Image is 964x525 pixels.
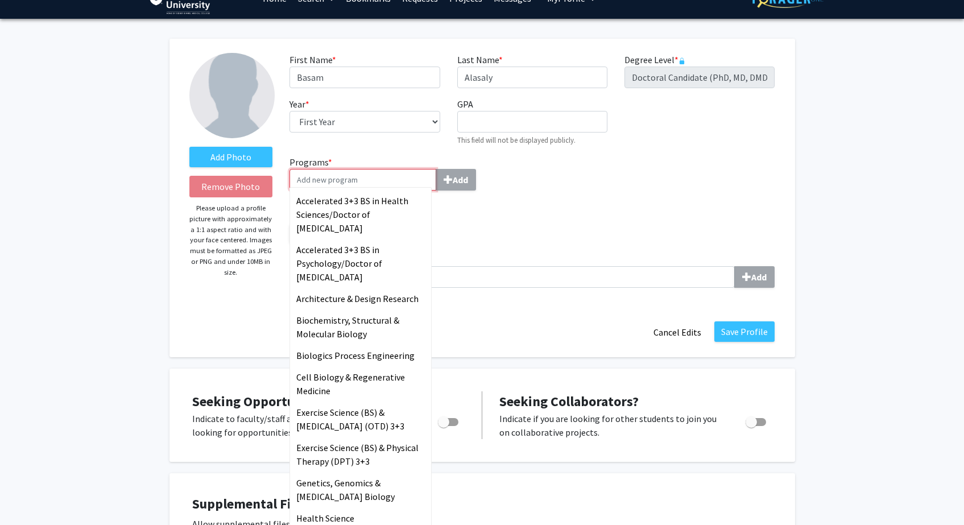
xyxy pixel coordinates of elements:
[289,266,735,288] input: SkillsAdd
[296,195,408,234] span: Accelerated 3+3 BS in Health Sciences/Doctor of [MEDICAL_DATA]
[457,53,503,67] label: Last Name
[734,266,775,288] button: Skills
[192,392,335,410] span: Seeking Opportunities?
[296,442,419,467] span: Exercise Science (BS) & Physical Therapy (DPT) 3+3
[296,293,419,304] span: Architecture & Design Research
[296,477,395,502] span: Genetics, Genomics & [MEDICAL_DATA] Biology
[646,321,709,343] button: Cancel Edits
[192,496,772,512] h4: Supplemental Files
[296,512,354,524] span: Health Science
[289,253,775,288] label: Skills
[189,176,273,197] button: Remove Photo
[436,169,476,191] button: Programs*Accelerated 3+3 BS in Health Sciences/Doctor of [MEDICAL_DATA]Accelerated 3+3 BS in Psyc...
[289,155,524,191] label: Programs
[289,97,309,111] label: Year
[296,315,399,340] span: Biochemistry, Structural & Molecular Biology
[296,350,415,361] span: Biologics Process Engineering
[289,299,775,310] i: Indicates a required field
[192,412,416,439] p: Indicate to faculty/staff and other users that you are looking for opportunities to join collabor...
[189,203,273,278] p: Please upload a profile picture with approximately a 1:1 aspect ratio and with your face centered...
[751,271,767,283] b: Add
[289,53,336,67] label: First Name
[499,412,724,439] p: Indicate if you are looking for other students to join you on collaborative projects.
[624,53,685,67] label: Degree Level
[499,392,639,410] span: Seeking Collaborators?
[714,321,775,342] button: Save Profile
[189,53,275,138] img: Profile Picture
[457,97,473,111] label: GPA
[9,474,48,516] iframe: Chat
[678,57,685,64] svg: This information is provided and automatically updated by Thomas Jefferson University and is not ...
[453,174,468,185] b: Add
[296,244,382,283] span: Accelerated 3+3 BS in Psychology/Doctor of [MEDICAL_DATA]
[741,412,772,429] div: Toggle
[189,147,273,167] label: AddProfile Picture
[457,135,576,144] small: This field will not be displayed publicly.
[433,412,465,429] div: Toggle
[296,407,404,432] span: Exercise Science (BS) & [MEDICAL_DATA] (OTD) 3+3
[296,371,405,396] span: Cell Biology & Regenerative Medicine
[289,169,436,191] input: Programs*Accelerated 3+3 BS in Health Sciences/Doctor of [MEDICAL_DATA]Accelerated 3+3 BS in Psyc...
